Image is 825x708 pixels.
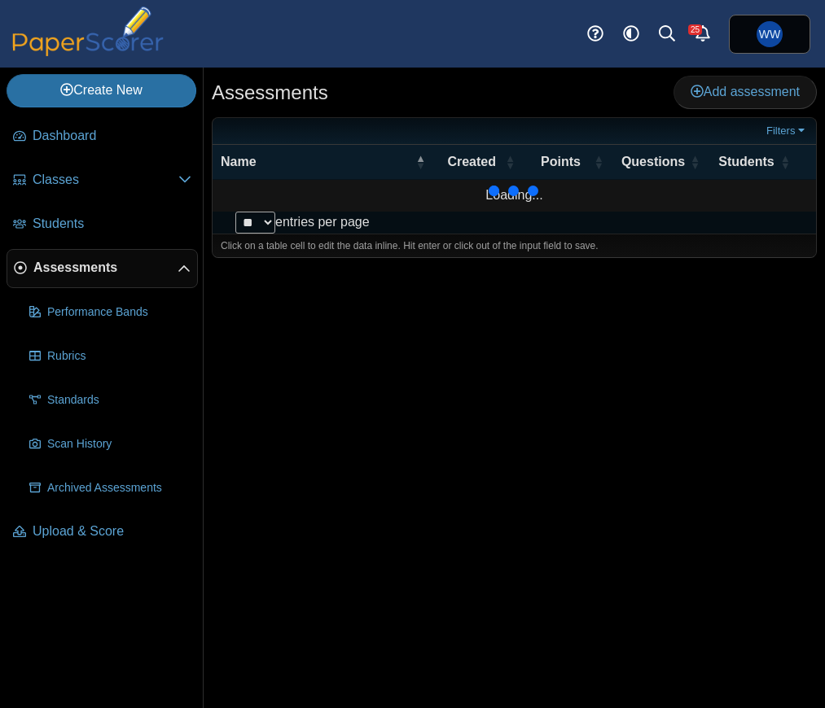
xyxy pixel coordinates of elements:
[213,180,816,211] td: Loading...
[7,45,169,59] a: PaperScorer
[33,259,178,277] span: Assessments
[33,127,191,145] span: Dashboard
[47,348,191,365] span: Rubrics
[7,161,198,200] a: Classes
[621,155,685,168] span: Questions
[415,145,425,179] span: Name : Activate to invert sorting
[7,7,169,56] img: PaperScorer
[505,145,515,179] span: Created : Activate to sort
[47,304,191,321] span: Performance Bands
[7,205,198,244] a: Students
[212,79,328,107] h1: Assessments
[23,425,198,464] a: Scan History
[47,392,191,409] span: Standards
[213,234,816,258] div: Click on a table cell to edit the data inline. Hit enter or click out of the input field to save.
[23,381,198,420] a: Standards
[23,469,198,508] a: Archived Assessments
[23,337,198,376] a: Rubrics
[33,171,178,189] span: Classes
[447,155,496,168] span: Created
[47,480,191,496] span: Archived Assessments
[47,436,191,452] span: Scan History
[541,155,581,168] span: Points
[275,215,370,229] label: entries per page
[7,117,198,156] a: Dashboard
[7,249,198,288] a: Assessments
[7,74,196,107] a: Create New
[729,15,810,54] a: William Whitney
[757,21,783,47] span: William Whitney
[762,123,812,139] a: Filters
[33,522,191,540] span: Upload & Score
[685,16,721,52] a: Alerts
[759,28,780,40] span: William Whitney
[691,85,800,98] span: Add assessment
[690,145,700,179] span: Questions : Activate to sort
[7,513,198,552] a: Upload & Score
[674,76,817,108] a: Add assessment
[718,155,774,168] span: Students
[23,293,198,332] a: Performance Bands
[221,155,257,168] span: Name
[780,145,790,179] span: Students : Activate to sort
[33,215,191,233] span: Students
[594,145,603,179] span: Points : Activate to sort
